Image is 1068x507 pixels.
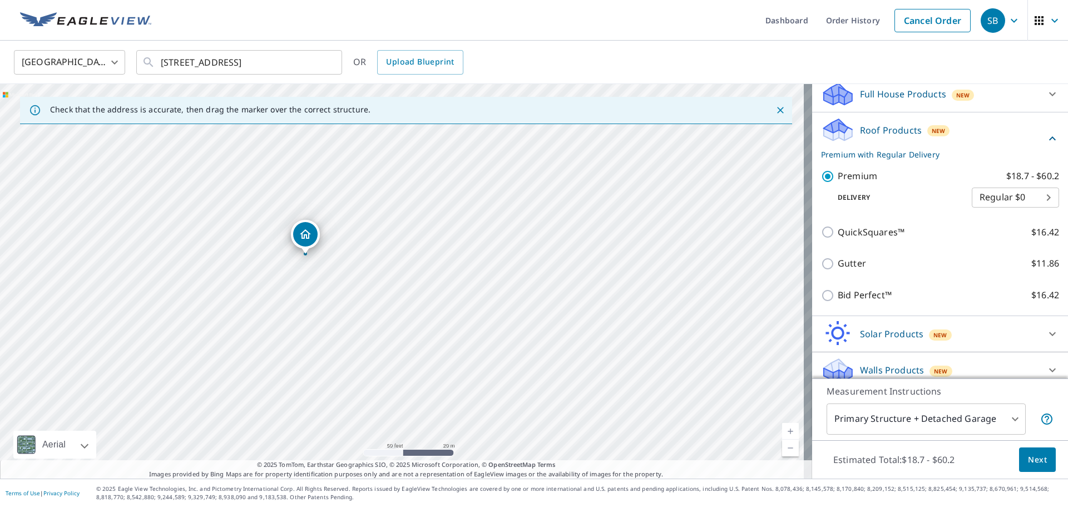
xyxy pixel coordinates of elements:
[257,460,556,470] span: © 2025 TomTom, Earthstar Geographics SIO, © 2025 Microsoft Corporation, ©
[782,440,799,456] a: Current Level 19, Zoom Out
[824,447,963,472] p: Estimated Total: $18.7 - $60.2
[860,327,923,341] p: Solar Products
[537,460,556,469] a: Terms
[821,193,972,203] p: Delivery
[14,47,125,78] div: [GEOGRAPHIC_DATA]
[773,103,788,117] button: Close
[821,81,1059,107] div: Full House ProductsNew
[932,126,946,135] span: New
[860,87,946,101] p: Full House Products
[821,149,1046,160] p: Premium with Regular Delivery
[838,257,866,270] p: Gutter
[827,403,1026,435] div: Primary Structure + Detached Garage
[39,431,69,459] div: Aerial
[827,385,1054,398] p: Measurement Instructions
[838,288,892,302] p: Bid Perfect™
[934,367,948,376] span: New
[956,91,970,100] span: New
[6,489,40,497] a: Terms of Use
[353,50,463,75] div: OR
[933,331,947,339] span: New
[13,431,96,459] div: Aerial
[291,220,320,254] div: Dropped pin, building 1, Residential property, 5045 Mapleton Rd Lockport, NY 14094
[894,9,971,32] a: Cancel Order
[377,50,463,75] a: Upload Blueprint
[838,225,904,239] p: QuickSquares™
[1031,288,1059,302] p: $16.42
[50,105,370,115] p: Check that the address is accurate, then drag the marker over the correct structure.
[860,363,924,377] p: Walls Products
[821,117,1059,160] div: Roof ProductsNewPremium with Regular Delivery
[6,490,80,496] p: |
[1006,169,1059,183] p: $18.7 - $60.2
[981,8,1005,33] div: SB
[43,489,80,497] a: Privacy Policy
[386,55,454,69] span: Upload Blueprint
[1031,257,1059,270] p: $11.86
[821,357,1059,383] div: Walls ProductsNew
[838,169,877,183] p: Premium
[161,47,319,78] input: Search by address or latitude-longitude
[972,182,1059,213] div: Regular $0
[1028,453,1047,467] span: Next
[488,460,535,469] a: OpenStreetMap
[96,485,1062,501] p: © 2025 Eagle View Technologies, Inc. and Pictometry International Corp. All Rights Reserved. Repo...
[20,12,151,29] img: EV Logo
[1019,447,1056,472] button: Next
[821,321,1059,347] div: Solar ProductsNew
[782,423,799,440] a: Current Level 19, Zoom In
[1040,412,1054,426] span: Your report will include the primary structure and a detached garage if one exists.
[860,124,922,137] p: Roof Products
[1031,225,1059,239] p: $16.42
